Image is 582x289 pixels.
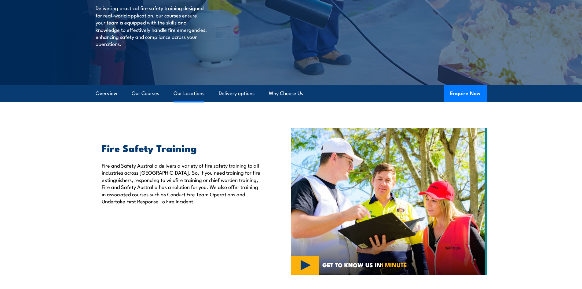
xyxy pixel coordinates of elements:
[381,260,407,269] strong: 1 MINUTE
[291,128,487,275] img: Fire Safety Training Courses
[132,85,159,102] a: Our Courses
[102,143,263,152] h2: Fire Safety Training
[102,162,263,205] p: Fire and Safety Australia delivers a variety of fire safety training to all industries across [GE...
[269,85,303,102] a: Why Choose Us
[444,85,487,102] button: Enquire Now
[219,85,254,102] a: Delivery options
[174,85,204,102] a: Our Locations
[96,4,207,47] p: Delivering practical fire safety training designed for real-world application, our courses ensure...
[96,85,117,102] a: Overview
[322,262,407,268] span: GET TO KNOW US IN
